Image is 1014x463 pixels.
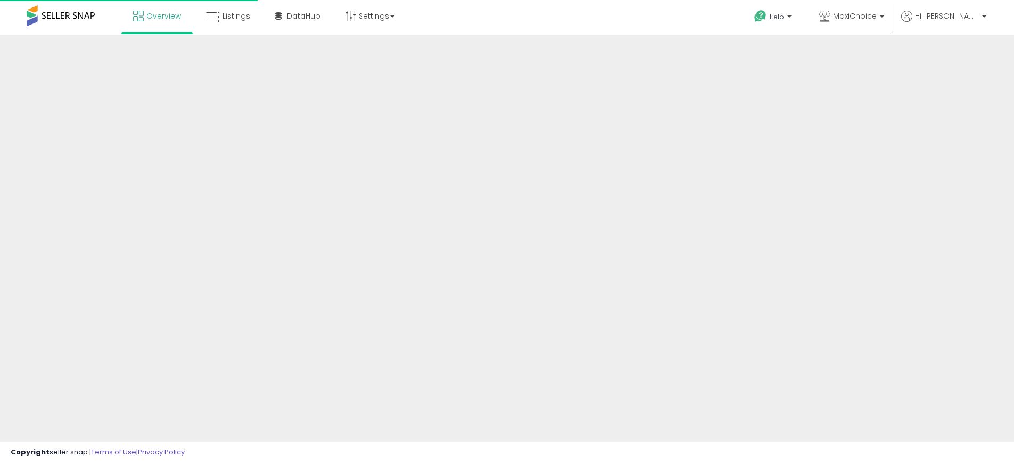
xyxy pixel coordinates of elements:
[146,11,181,21] span: Overview
[222,11,250,21] span: Listings
[770,12,784,21] span: Help
[754,10,767,23] i: Get Help
[901,11,986,35] a: Hi [PERSON_NAME]
[91,447,136,457] a: Terms of Use
[287,11,320,21] span: DataHub
[833,11,877,21] span: MaxiChoice
[746,2,802,35] a: Help
[138,447,185,457] a: Privacy Policy
[915,11,979,21] span: Hi [PERSON_NAME]
[11,448,185,458] div: seller snap | |
[11,447,50,457] strong: Copyright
